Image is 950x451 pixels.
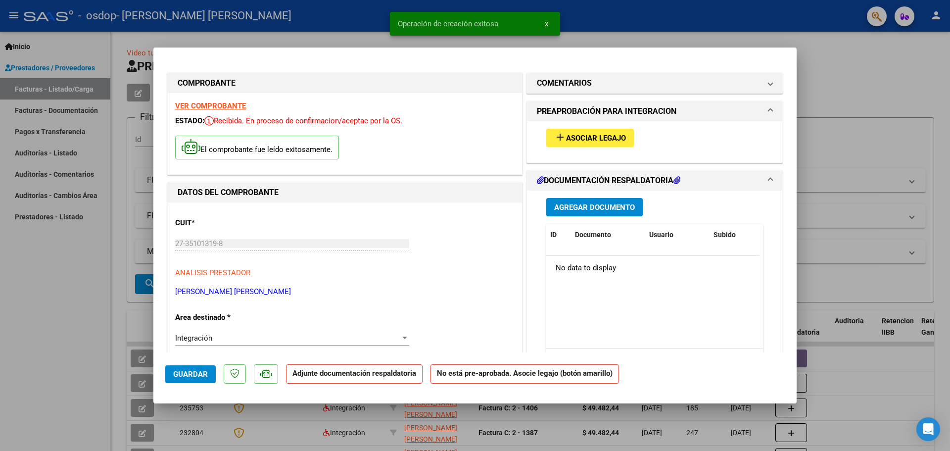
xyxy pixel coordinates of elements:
mat-expansion-panel-header: DOCUMENTACIÓN RESPALDATORIA [527,171,782,191]
span: Operación de creación exitosa [398,19,498,29]
strong: COMPROBANTE [178,78,236,88]
button: Agregar Documento [546,198,643,216]
span: Recibida. En proceso de confirmacion/aceptac por la OS. [204,116,402,125]
mat-icon: add [554,131,566,143]
h1: PREAPROBACIÓN PARA INTEGRACION [537,105,676,117]
div: PREAPROBACIÓN PARA INTEGRACION [527,121,782,162]
div: No data to display [546,256,760,281]
button: x [537,15,556,33]
a: VER COMPROBANTE [175,101,246,110]
span: ANALISIS PRESTADOR [175,268,250,277]
p: [PERSON_NAME] [PERSON_NAME] [175,286,515,298]
span: ESTADO: [175,116,204,125]
span: Guardar [173,370,208,379]
p: CUIT [175,217,277,229]
span: Integración [175,334,212,343]
span: Agregar Documento [554,203,635,212]
div: 0 total [546,349,763,373]
strong: Adjunte documentación respaldatoria [292,369,416,378]
h1: DOCUMENTACIÓN RESPALDATORIA [537,175,680,187]
button: Guardar [165,365,216,383]
span: Asociar Legajo [566,134,626,143]
span: Documento [575,231,611,239]
div: DOCUMENTACIÓN RESPALDATORIA [527,191,782,396]
span: x [545,19,548,28]
datatable-header-cell: Subido [710,224,759,246]
datatable-header-cell: Acción [759,224,808,246]
datatable-header-cell: ID [546,224,571,246]
p: Area destinado * [175,312,277,323]
strong: DATOS DEL COMPROBANTE [178,188,279,197]
h1: COMENTARIOS [537,77,592,89]
span: Subido [713,231,736,239]
mat-expansion-panel-header: COMENTARIOS [527,73,782,93]
datatable-header-cell: Usuario [645,224,710,246]
div: Open Intercom Messenger [916,417,940,441]
mat-expansion-panel-header: PREAPROBACIÓN PARA INTEGRACION [527,101,782,121]
span: Usuario [649,231,673,239]
p: El comprobante fue leído exitosamente. [175,136,339,160]
datatable-header-cell: Documento [571,224,645,246]
span: ID [550,231,557,239]
button: Asociar Legajo [546,129,634,147]
strong: No está pre-aprobada. Asocie legajo (botón amarillo) [430,364,619,384]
